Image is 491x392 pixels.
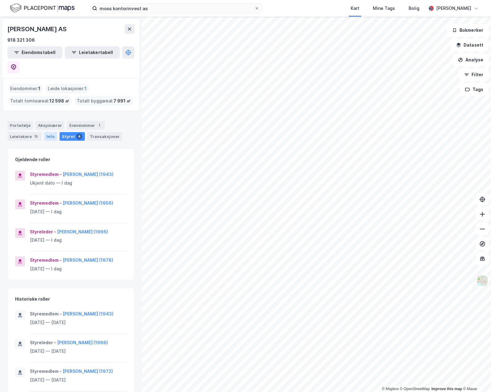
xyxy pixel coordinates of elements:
[459,69,489,81] button: Filter
[409,5,419,12] div: Bolig
[74,96,133,106] div: Totalt byggareal :
[382,387,399,391] a: Mapbox
[400,387,430,391] a: OpenStreetMap
[8,84,43,94] div: Eiendommer :
[10,3,75,14] img: logo.f888ab2527a4732fd821a326f86c7f29.svg
[30,265,127,273] div: [DATE] — I dag
[351,5,359,12] div: Kart
[97,4,254,13] input: Søk på adresse, matrikkel, gårdeiere, leietakere eller personer
[373,5,395,12] div: Mine Tags
[35,121,64,130] div: Aksjonærer
[7,132,42,141] div: Leietakere
[85,85,87,92] span: 1
[447,24,489,36] button: Bokmerker
[15,295,50,303] div: Historiske roller
[44,132,57,141] div: Info
[49,97,69,105] span: 12 598 ㎡
[65,46,120,59] button: Leietakertabell
[87,132,122,141] div: Transaksjoner
[60,132,85,141] div: Styret
[30,319,127,326] div: [DATE] — [DATE]
[7,36,35,44] div: 918 321 306
[8,96,72,106] div: Totalt tomteareal :
[38,85,40,92] span: 1
[7,121,33,130] div: Portefølje
[96,122,102,128] div: 1
[436,5,471,12] div: [PERSON_NAME]
[30,208,127,215] div: [DATE] — I dag
[431,387,462,391] a: Improve this map
[477,275,488,287] img: Z
[30,376,127,384] div: [DATE] — [DATE]
[30,179,127,187] div: Ukjent dato — I dag
[30,236,127,244] div: [DATE] — I dag
[460,83,489,96] button: Tags
[15,156,50,163] div: Gjeldende roller
[30,348,127,355] div: [DATE] — [DATE]
[33,133,39,140] div: 15
[7,24,68,34] div: [PERSON_NAME] AS
[113,97,131,105] span: 7 991 ㎡
[451,39,489,51] button: Datasett
[67,121,105,130] div: Eiendommer
[76,133,82,140] div: 4
[7,46,62,59] button: Eiendomstabell
[45,84,89,94] div: Leide lokasjoner :
[453,54,489,66] button: Analyse
[460,362,491,392] iframe: Chat Widget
